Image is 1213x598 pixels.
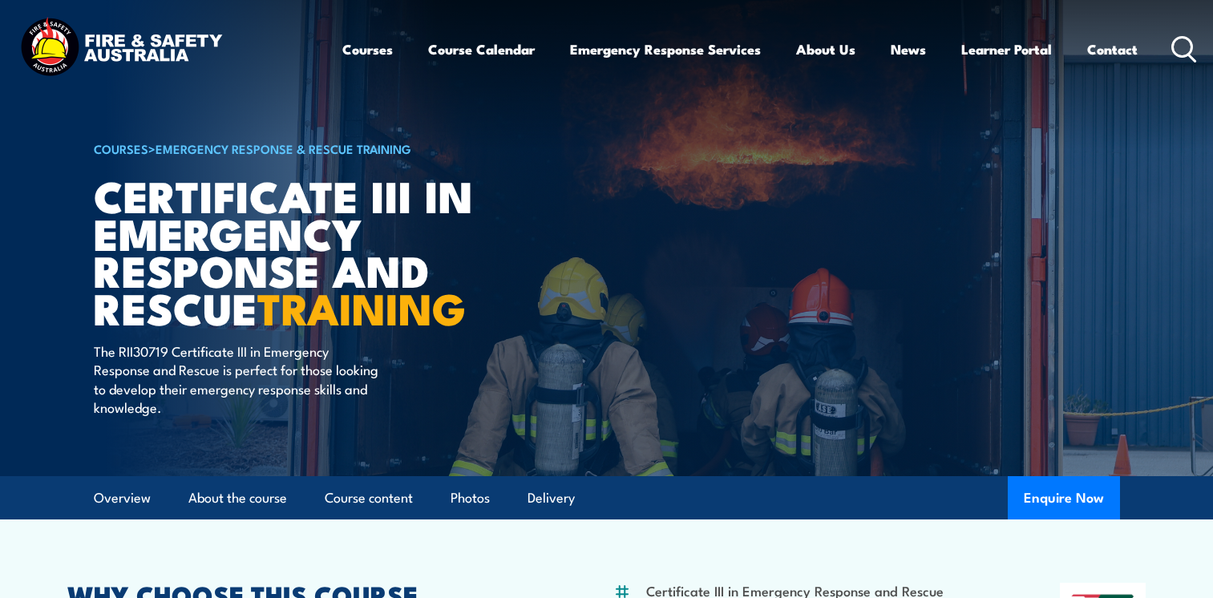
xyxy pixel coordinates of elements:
[570,28,761,71] a: Emergency Response Services
[94,477,151,519] a: Overview
[1087,28,1138,71] a: Contact
[961,28,1052,71] a: Learner Portal
[156,139,411,157] a: Emergency Response & Rescue Training
[796,28,855,71] a: About Us
[451,477,490,519] a: Photos
[325,477,413,519] a: Course content
[188,477,287,519] a: About the course
[891,28,926,71] a: News
[528,477,575,519] a: Delivery
[94,176,490,326] h1: Certificate III in Emergency Response and Rescue
[94,139,148,157] a: COURSES
[94,139,490,158] h6: >
[1008,476,1120,519] button: Enquire Now
[342,28,393,71] a: Courses
[257,273,466,340] strong: TRAINING
[428,28,535,71] a: Course Calendar
[94,341,386,417] p: The RII30719 Certificate III in Emergency Response and Rescue is perfect for those looking to dev...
